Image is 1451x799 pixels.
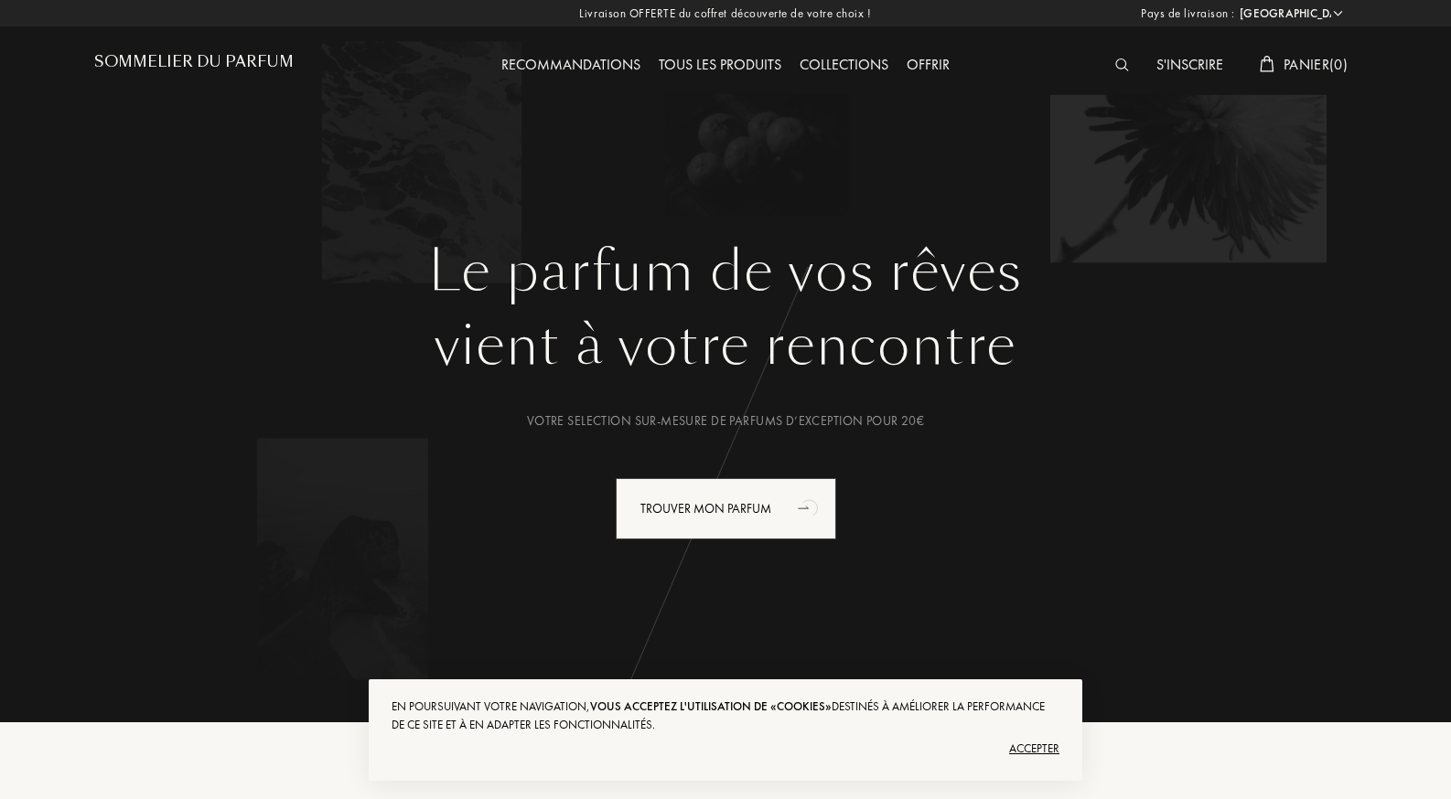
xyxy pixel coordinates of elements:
a: Sommelier du Parfum [94,53,294,78]
div: S'inscrire [1147,54,1232,78]
div: Accepter [392,734,1059,763]
img: cart_white.svg [1260,56,1274,72]
span: vous acceptez l'utilisation de «cookies» [590,698,832,714]
div: En poursuivant votre navigation, destinés à améliorer la performance de ce site et à en adapter l... [392,698,1059,734]
span: Panier ( 0 ) [1284,55,1348,74]
div: Votre selection sur-mesure de parfums d’exception pour 20€ [108,411,1343,431]
h1: Sommelier du Parfum [94,53,294,70]
h1: Le parfum de vos rêves [108,239,1343,304]
a: Offrir [897,55,959,74]
div: Tous les produits [650,54,790,78]
a: Tous les produits [650,55,790,74]
a: Collections [790,55,897,74]
div: Trouver mon parfum [616,478,836,539]
div: Offrir [897,54,959,78]
div: vient à votre rencontre [108,304,1343,387]
a: Recommandations [492,55,650,74]
a: Trouver mon parfumanimation [602,478,850,539]
div: animation [791,489,828,526]
a: S'inscrire [1147,55,1232,74]
img: search_icn_white.svg [1115,59,1129,71]
div: Collections [790,54,897,78]
span: Pays de livraison : [1141,5,1235,23]
div: Recommandations [492,54,650,78]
